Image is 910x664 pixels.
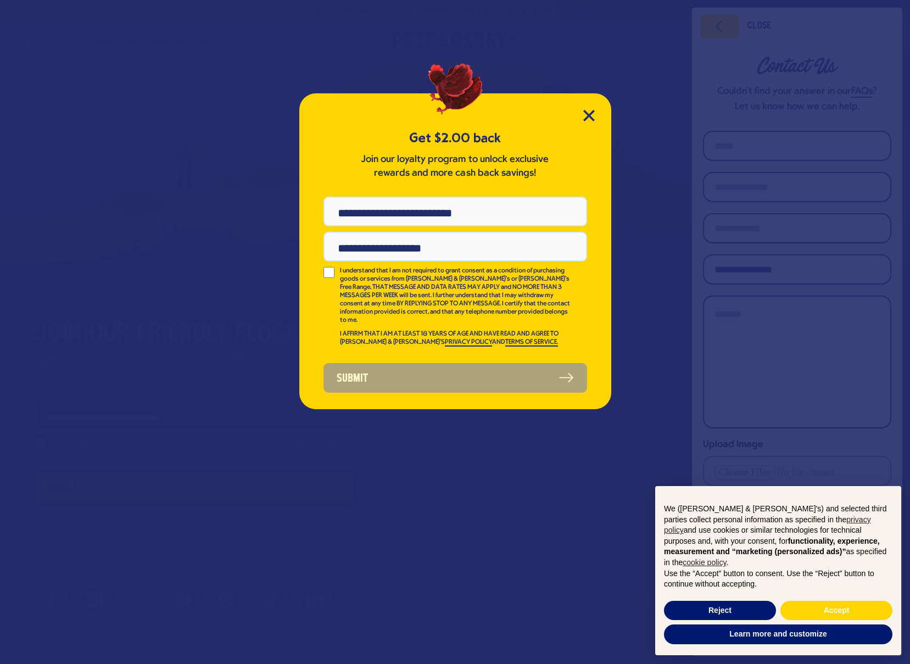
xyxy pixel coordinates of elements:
[340,330,572,347] p: I AFFIRM THAT I AM AT LEAST 18 YEARS OF AGE AND HAVE READ AND AGREE TO [PERSON_NAME] & [PERSON_NA...
[323,267,334,278] input: I understand that I am not required to grant consent as a condition of purchasing goods or servic...
[664,504,892,568] p: We ([PERSON_NAME] & [PERSON_NAME]'s) and selected third parties collect personal information as s...
[359,153,551,180] p: Join our loyalty program to unlock exclusive rewards and more cash back savings!
[780,601,892,621] button: Accept
[505,339,558,347] a: TERMS OF SERVICE.
[323,129,587,147] h5: Get $2.00 back
[683,558,726,567] a: cookie policy
[664,568,892,590] p: Use the “Accept” button to consent. Use the “Reject” button to continue without accepting.
[340,267,572,325] p: I understand that I am not required to grant consent as a condition of purchasing goods or servic...
[445,339,492,347] a: PRIVACY POLICY
[583,110,595,121] button: Close Modal
[323,363,587,393] button: Submit
[664,601,776,621] button: Reject
[664,624,892,644] button: Learn more and customize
